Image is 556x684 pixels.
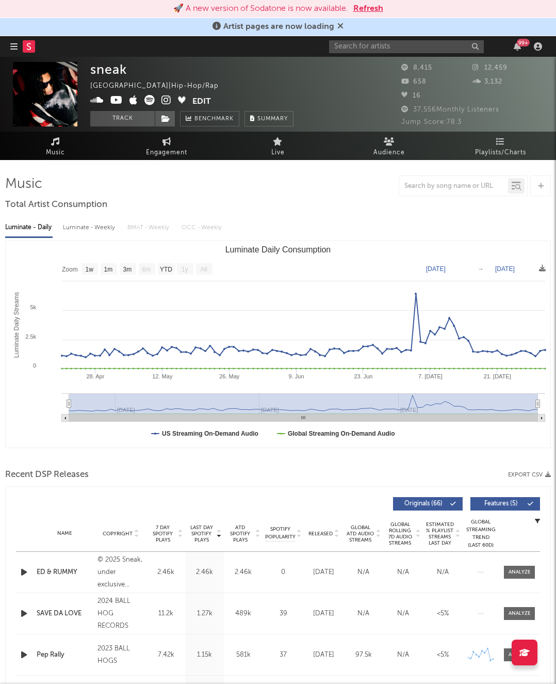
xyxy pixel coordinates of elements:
span: Last Day Spotify Plays [188,524,215,543]
span: Benchmark [194,113,234,125]
text: [DATE] [495,265,515,273]
div: 39 [265,609,301,619]
div: 2023 BALL HOGS [97,643,144,667]
text: 9. Jun [289,373,304,379]
div: 1.15k [188,650,221,660]
span: Summary [257,116,288,122]
a: ED & RUMMY [37,567,92,578]
div: sneak [90,62,127,77]
button: Summary [244,111,293,126]
text: 7. [DATE] [418,373,443,379]
span: Global ATD Audio Streams [346,524,374,543]
text: 3m [123,266,132,273]
text: 1m [104,266,113,273]
span: Engagement [146,147,187,159]
span: Playlists/Charts [475,147,526,159]
text: YTD [160,266,172,273]
div: N/A [346,567,381,578]
span: 8,415 [401,65,432,71]
div: <5% [426,609,460,619]
button: Track [90,111,155,126]
input: Search by song name or URL [399,182,508,190]
div: 37 [265,650,301,660]
text: 5k [30,304,36,310]
text: Global Streaming On-Demand Audio [288,430,395,437]
a: Pep Rally [37,650,92,660]
span: 16 [401,92,421,99]
div: © 2025 Sneak, under exclusive license to 10K Projects [97,554,144,591]
div: N/A [426,567,460,578]
span: Jump Score: 78.3 [401,119,462,125]
div: 2024 BALL HOG RECORDS [97,595,144,632]
div: 489k [226,609,260,619]
div: Global Streaming Trend (Last 60D) [465,518,496,549]
span: Copyright [103,531,133,537]
text: 23. Jun [354,373,372,379]
div: N/A [346,609,381,619]
span: Music [46,147,65,159]
input: Search for artists [329,40,484,53]
div: 7.42k [149,650,183,660]
text: Luminate Daily Streams [13,292,20,358]
text: 6m [142,266,151,273]
span: 7 Day Spotify Plays [149,524,176,543]
button: Originals(66) [393,497,463,511]
div: N/A [386,567,420,578]
div: Name [37,530,92,537]
text: [DATE] [426,265,446,273]
div: 581k [226,650,260,660]
span: Audience [373,147,405,159]
span: 3,132 [472,78,502,85]
div: 11.2k [149,609,183,619]
span: Spotify Popularity [265,526,296,541]
a: Audience [334,132,445,160]
button: Edit [192,95,211,108]
button: Export CSV [508,472,551,478]
text: Luminate Daily Consumption [225,245,331,254]
span: Live [271,147,285,159]
span: ATD Spotify Plays [226,524,254,543]
button: Refresh [353,3,383,15]
a: Benchmark [180,111,239,126]
div: 2.46k [226,567,260,578]
button: Features(5) [470,497,540,511]
div: [DATE] [306,567,341,578]
button: 99+ [514,42,521,51]
a: Live [222,132,334,160]
text: 12. May [152,373,173,379]
div: [DATE] [306,609,341,619]
div: 0 [265,567,301,578]
div: 99 + [517,39,530,46]
text: 0 [33,362,36,369]
text: 26. May [219,373,240,379]
span: Artist pages are now loading [223,23,334,31]
div: 97.5k [346,650,381,660]
span: Total Artist Consumption [5,199,107,211]
div: [GEOGRAPHIC_DATA] | Hip-Hop/Rap [90,80,231,92]
text: US Streaming On-Demand Audio [162,430,258,437]
div: N/A [386,609,420,619]
text: 2.5k [25,333,36,340]
div: 2.46k [149,567,183,578]
span: 12,459 [472,65,508,71]
text: 28. Apr [87,373,105,379]
text: All [200,266,207,273]
span: Features ( 5 ) [477,501,525,507]
span: Global Rolling 7D Audio Streams [386,521,414,546]
a: Playlists/Charts [445,132,556,160]
span: Recent DSP Releases [5,469,89,481]
text: 21. [DATE] [484,373,511,379]
div: [DATE] [306,650,341,660]
text: 1y [182,266,188,273]
div: 1.27k [188,609,221,619]
text: → [478,265,484,273]
text: 1w [86,266,94,273]
span: Released [308,531,333,537]
div: Luminate - Daily [5,219,53,236]
span: Dismiss [337,23,344,31]
svg: Luminate Daily Consumption [6,241,550,448]
span: 658 [401,78,427,85]
span: 37,556 Monthly Listeners [401,106,499,113]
